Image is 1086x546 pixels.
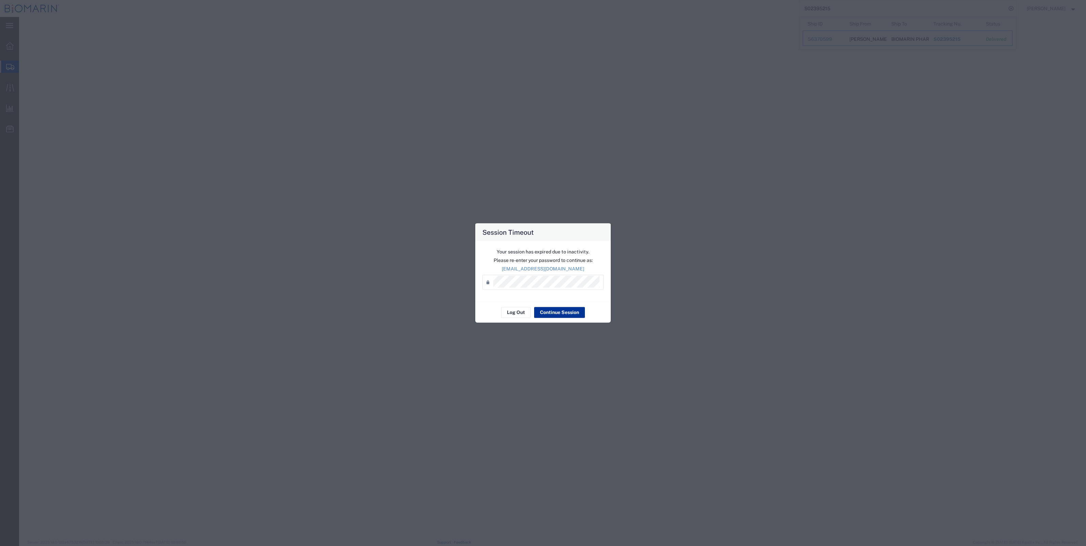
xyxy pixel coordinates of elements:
[482,248,604,255] p: Your session has expired due to inactivity.
[534,307,585,318] button: Continue Session
[482,257,604,264] p: Please re-enter your password to continue as:
[482,227,534,237] h4: Session Timeout
[501,307,531,318] button: Log Out
[482,265,604,272] p: [EMAIL_ADDRESS][DOMAIN_NAME]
